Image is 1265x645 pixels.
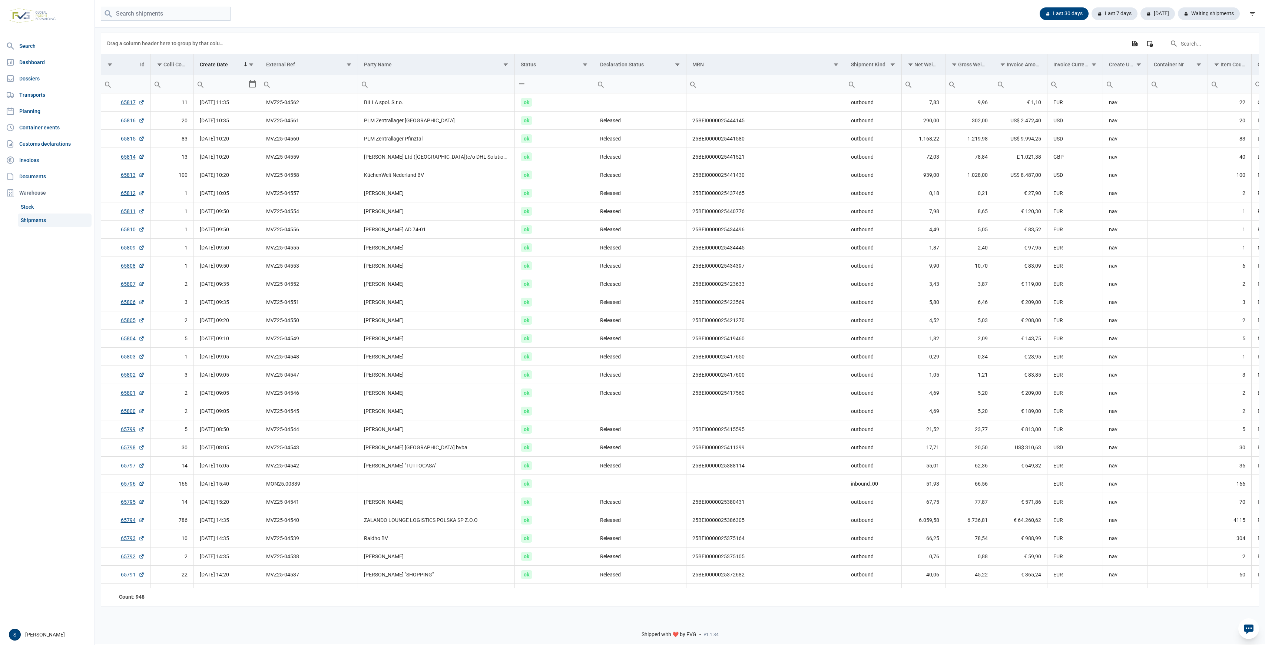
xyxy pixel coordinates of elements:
td: Column Invoice Amount [994,54,1047,75]
input: Filter cell [515,75,594,93]
td: MVZ25-04559 [260,148,358,166]
td: 4,69 [902,384,946,402]
td: 9,96 [945,93,994,112]
td: outbound [845,166,902,184]
td: 6 [1208,257,1251,275]
a: 65811 [121,208,145,215]
a: Stock [18,200,92,214]
td: 0,29 [902,348,946,366]
div: Drag a column header here to group by that column [107,37,226,49]
td: EUR [1047,202,1103,221]
td: nav [1103,148,1148,166]
td: Released [594,202,686,221]
td: 0,34 [945,348,994,366]
td: MVZ25-04553 [260,257,358,275]
span: Show filter options for column 'Declaration Status' [675,62,680,67]
td: 25BEI0000025434445 [686,239,845,257]
input: Filter cell [1047,75,1103,93]
td: 78,84 [945,148,994,166]
td: 25BEI0000025441521 [686,148,845,166]
td: nav [1103,93,1148,112]
td: EUR [1047,221,1103,239]
td: 5 [150,330,194,348]
a: 65815 [121,135,145,142]
td: USD [1047,166,1103,184]
td: 1,82 [902,330,946,348]
td: 5 [1208,330,1251,348]
input: Filter cell [101,75,150,93]
td: EUR [1047,384,1103,402]
td: outbound [845,384,902,402]
td: 25BEI0000025417600 [686,366,845,384]
td: MVZ25-04558 [260,166,358,184]
input: Filter cell [994,75,1047,93]
a: Search [3,39,92,53]
div: Export all data to Excel [1128,37,1141,50]
td: outbound [845,93,902,112]
a: Invoices [3,153,92,168]
td: 1,05 [902,366,946,384]
td: 1.028,00 [945,166,994,184]
td: outbound [845,130,902,148]
div: Search box [260,75,274,93]
td: nav [1103,130,1148,148]
td: 2 [150,384,194,402]
td: outbound [845,275,902,293]
td: 1 [1208,239,1251,257]
td: outbound [845,257,902,275]
td: [PERSON_NAME] AD 74-01 [358,221,515,239]
td: 20 [1208,112,1251,130]
td: 20 [150,112,194,130]
td: 25BEI0000025419460 [686,330,845,348]
td: 100 [150,166,194,184]
td: Filter cell [1148,75,1208,93]
td: Released [594,275,686,293]
td: EUR [1047,348,1103,366]
td: 40 [1208,148,1251,166]
td: Column MRN [686,54,845,75]
a: 65813 [121,171,145,179]
td: Column Colli Count [150,54,194,75]
td: Released [594,293,686,311]
td: MVZ25-04552 [260,275,358,293]
td: Released [594,184,686,202]
td: nav [1103,348,1148,366]
div: Search box [515,75,528,93]
td: nav [1103,184,1148,202]
td: 302,00 [945,112,994,130]
td: Released [594,239,686,257]
a: Customs declarations [3,136,92,151]
input: Filter cell [358,75,514,93]
div: Search box [358,75,371,93]
td: [PERSON_NAME] [358,384,515,402]
td: 25BEI0000025421270 [686,311,845,330]
td: Column Declaration Status [594,54,686,75]
span: Show filter options for column 'Item Count' [1214,62,1219,67]
div: Column Chooser [1143,37,1156,50]
td: PLM Zentrallager Pfinztal [358,130,515,148]
div: Search box [946,75,959,93]
a: 65814 [121,153,145,161]
td: 25BEI0000025417560 [686,384,845,402]
a: Transports [3,87,92,102]
td: MVZ25-04556 [260,221,358,239]
td: 25BEI0000025423633 [686,275,845,293]
span: Show filter options for column 'Invoice Amount' [1000,62,1006,67]
input: Filter cell [194,75,248,93]
td: MVZ25-04547 [260,366,358,384]
td: MVZ25-04560 [260,130,358,148]
td: 7,83 [902,93,946,112]
span: Show filter options for column 'MRN' [833,62,839,67]
td: outbound [845,366,902,384]
td: Column Party Name [358,54,515,75]
td: Released [594,221,686,239]
div: Search box [1252,75,1265,93]
input: Search in the data grid [1164,34,1253,52]
td: Released [594,384,686,402]
td: outbound [845,330,902,348]
td: 1,87 [902,239,946,257]
input: Filter cell [1103,75,1148,93]
div: Search box [151,75,164,93]
td: 25BEI0000025423569 [686,293,845,311]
